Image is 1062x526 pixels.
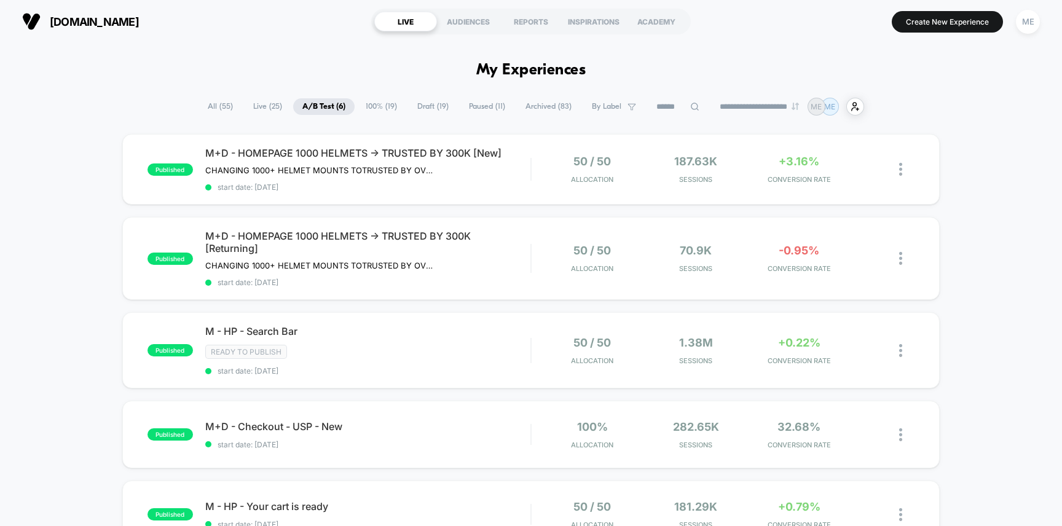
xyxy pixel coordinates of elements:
[750,264,848,273] span: CONVERSION RATE
[50,15,139,28] span: [DOMAIN_NAME]
[592,102,621,111] span: By Label
[811,102,822,111] p: ME
[573,500,611,513] span: 50 / 50
[779,155,819,168] span: +3.16%
[205,500,531,512] span: M - HP - Your cart is ready
[899,508,902,521] img: close
[625,12,688,31] div: ACADEMY
[205,325,531,337] span: M - HP - Search Bar
[199,98,242,115] span: All ( 55 )
[674,500,717,513] span: 181.29k
[899,252,902,265] img: close
[778,336,820,349] span: +0.22%
[374,12,437,31] div: LIVE
[562,12,625,31] div: INSPIRATIONS
[679,336,713,349] span: 1.38M
[1012,9,1044,34] button: ME
[571,264,613,273] span: Allocation
[437,12,500,31] div: AUDIENCES
[750,356,848,365] span: CONVERSION RATE
[205,165,433,175] span: CHANGING 1000+ HELMET MOUNTS TOTRUSTED BY OVER 300,000 RIDERS ON HOMEPAGE DESKTOP AND MOBILE
[18,12,143,31] button: [DOMAIN_NAME]
[573,155,611,168] span: 50 / 50
[892,11,1003,33] button: Create New Experience
[778,500,820,513] span: +0.79%
[205,366,531,375] span: start date: [DATE]
[205,345,287,359] span: Ready to publish
[647,175,744,184] span: Sessions
[750,441,848,449] span: CONVERSION RATE
[205,440,531,449] span: start date: [DATE]
[647,441,744,449] span: Sessions
[899,163,902,176] img: close
[147,428,193,441] span: published
[205,147,531,159] span: M+D - HOMEPAGE 1000 HELMETS -> TRUSTED BY 300K [New]
[147,163,193,176] span: published
[674,155,717,168] span: 187.63k
[205,230,531,254] span: M+D - HOMEPAGE 1000 HELMETS -> TRUSTED BY 300K [Returning]
[476,61,586,79] h1: My Experiences
[777,420,820,433] span: 32.68%
[573,336,611,349] span: 50 / 50
[22,12,41,31] img: Visually logo
[647,356,744,365] span: Sessions
[792,103,799,110] img: end
[779,244,819,257] span: -0.95%
[824,102,835,111] p: ME
[577,420,608,433] span: 100%
[899,344,902,357] img: close
[573,244,611,257] span: 50 / 50
[673,420,719,433] span: 282.65k
[500,12,562,31] div: REPORTS
[205,278,531,287] span: start date: [DATE]
[460,98,514,115] span: Paused ( 11 )
[147,253,193,265] span: published
[647,264,744,273] span: Sessions
[571,356,613,365] span: Allocation
[147,344,193,356] span: published
[571,175,613,184] span: Allocation
[205,183,531,192] span: start date: [DATE]
[750,175,848,184] span: CONVERSION RATE
[516,98,581,115] span: Archived ( 83 )
[244,98,291,115] span: Live ( 25 )
[356,98,406,115] span: 100% ( 19 )
[1016,10,1040,34] div: ME
[147,508,193,520] span: published
[571,441,613,449] span: Allocation
[680,244,712,257] span: 70.9k
[205,420,531,433] span: M+D - Checkout - USP - New
[408,98,458,115] span: Draft ( 19 )
[205,261,433,270] span: CHANGING 1000+ HELMET MOUNTS TOTRUSTED BY OVER 300,000 RIDERS ON HOMEPAGE DESKTOP AND MOBILERETUR...
[293,98,355,115] span: A/B Test ( 6 )
[899,428,902,441] img: close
